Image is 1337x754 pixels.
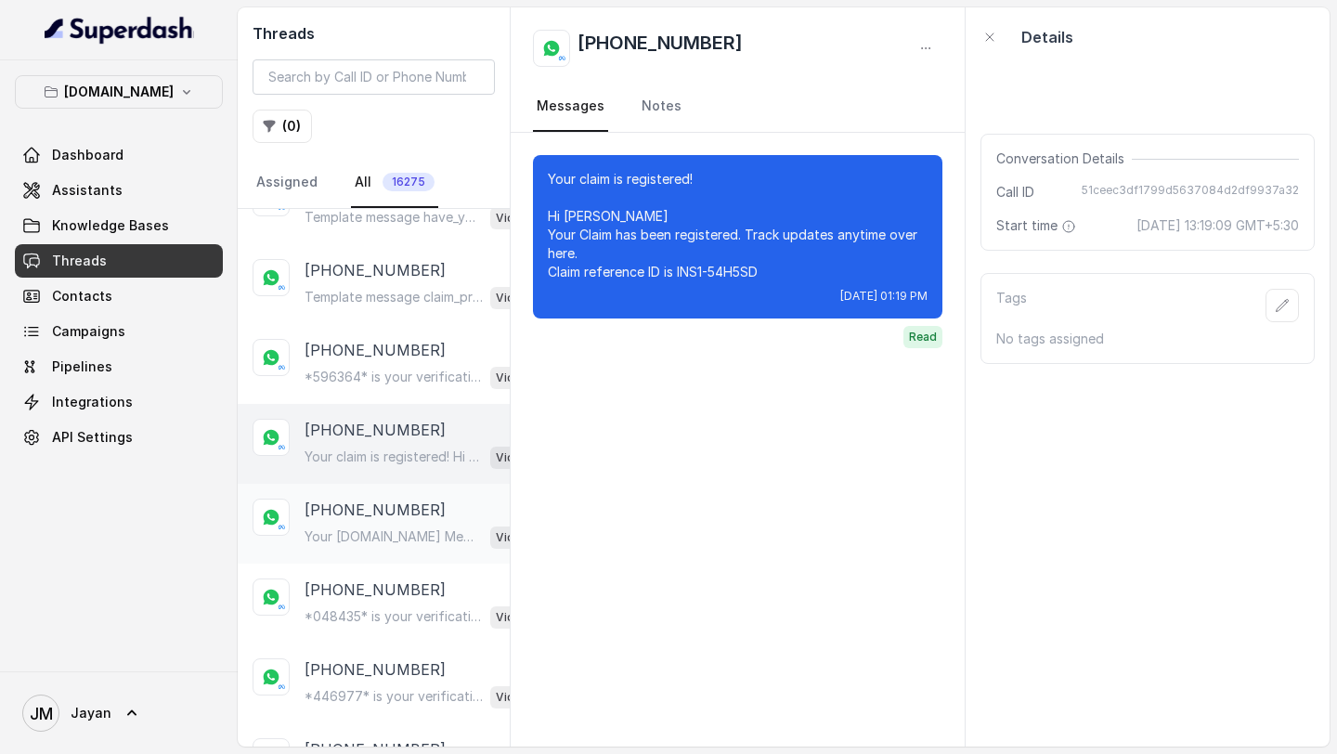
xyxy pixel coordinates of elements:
p: *596364* is your verification code. For your security, do not share this code. [305,368,483,386]
span: API Settings [52,428,133,447]
img: light.svg [45,15,194,45]
p: *048435* is your verification code. For your security, do not share this code. [305,607,483,626]
span: Campaigns [52,322,125,341]
p: Your claim is registered! Hi [PERSON_NAME] Your Claim has been registered. Track updates anytime ... [548,170,928,281]
input: Search by Call ID or Phone Number [253,59,495,95]
p: [PHONE_NUMBER] [305,658,446,681]
button: [DOMAIN_NAME] [15,75,223,109]
span: Integrations [52,393,133,411]
p: Vidya [496,688,527,707]
span: Pipelines [52,357,112,376]
span: Conversation Details [996,149,1132,168]
span: Dashboard [52,146,123,164]
p: [PHONE_NUMBER] [305,499,446,521]
span: 51ceec3df1799d5637084d2df9937a32 [1082,183,1299,201]
p: No tags assigned [996,330,1299,348]
a: Campaigns [15,315,223,348]
span: [DATE] 13:19:09 GMT+5:30 [1136,216,1299,235]
a: All16275 [351,158,438,208]
span: 16275 [383,173,435,191]
nav: Tabs [533,82,942,132]
p: Vidya [496,369,527,387]
p: Vidya [496,528,527,547]
p: [PHONE_NUMBER] [305,259,446,281]
button: (0) [253,110,312,143]
p: Template message claim_process_completed sent [305,288,483,306]
text: JM [30,704,53,723]
p: Tags [996,289,1027,322]
a: Integrations [15,385,223,419]
a: Assigned [253,158,321,208]
a: Threads [15,244,223,278]
p: Vidya [496,608,527,627]
p: Vidya [496,448,527,467]
a: Assistants [15,174,223,207]
p: Your claim is registered! Hi [PERSON_NAME] Your Claim has been registered. Track updates anytime ... [305,448,483,466]
p: Vidya [496,289,527,307]
span: Assistants [52,181,123,200]
h2: Threads [253,22,495,45]
span: Call ID [996,183,1034,201]
p: [PHONE_NUMBER] [305,419,446,441]
a: Notes [638,82,685,132]
a: API Settings [15,421,223,454]
p: [DOMAIN_NAME] [64,81,174,103]
span: Read [903,326,942,348]
p: Your [DOMAIN_NAME] Membership Is Now Active! Your membership number ADLD10250001 is now active. T... [305,527,483,546]
a: Pipelines [15,350,223,383]
a: Messages [533,82,608,132]
p: Details [1021,26,1073,48]
span: Knowledge Bases [52,216,169,235]
p: [PHONE_NUMBER] [305,578,446,601]
span: [DATE] 01:19 PM [840,289,928,304]
h2: [PHONE_NUMBER] [578,30,743,67]
a: Jayan [15,687,223,739]
span: Start time [996,216,1080,235]
a: Dashboard [15,138,223,172]
nav: Tabs [253,158,495,208]
p: Template message have_you_reviewed_your_terms_and_conditions sent [305,208,483,227]
span: Contacts [52,287,112,305]
p: Vidya [496,209,527,227]
p: *446977* is your verification code. For your security, do not share this code. [305,687,483,706]
a: Knowledge Bases [15,209,223,242]
span: Threads [52,252,107,270]
span: Jayan [71,704,111,722]
a: Contacts [15,279,223,313]
p: [PHONE_NUMBER] [305,339,446,361]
